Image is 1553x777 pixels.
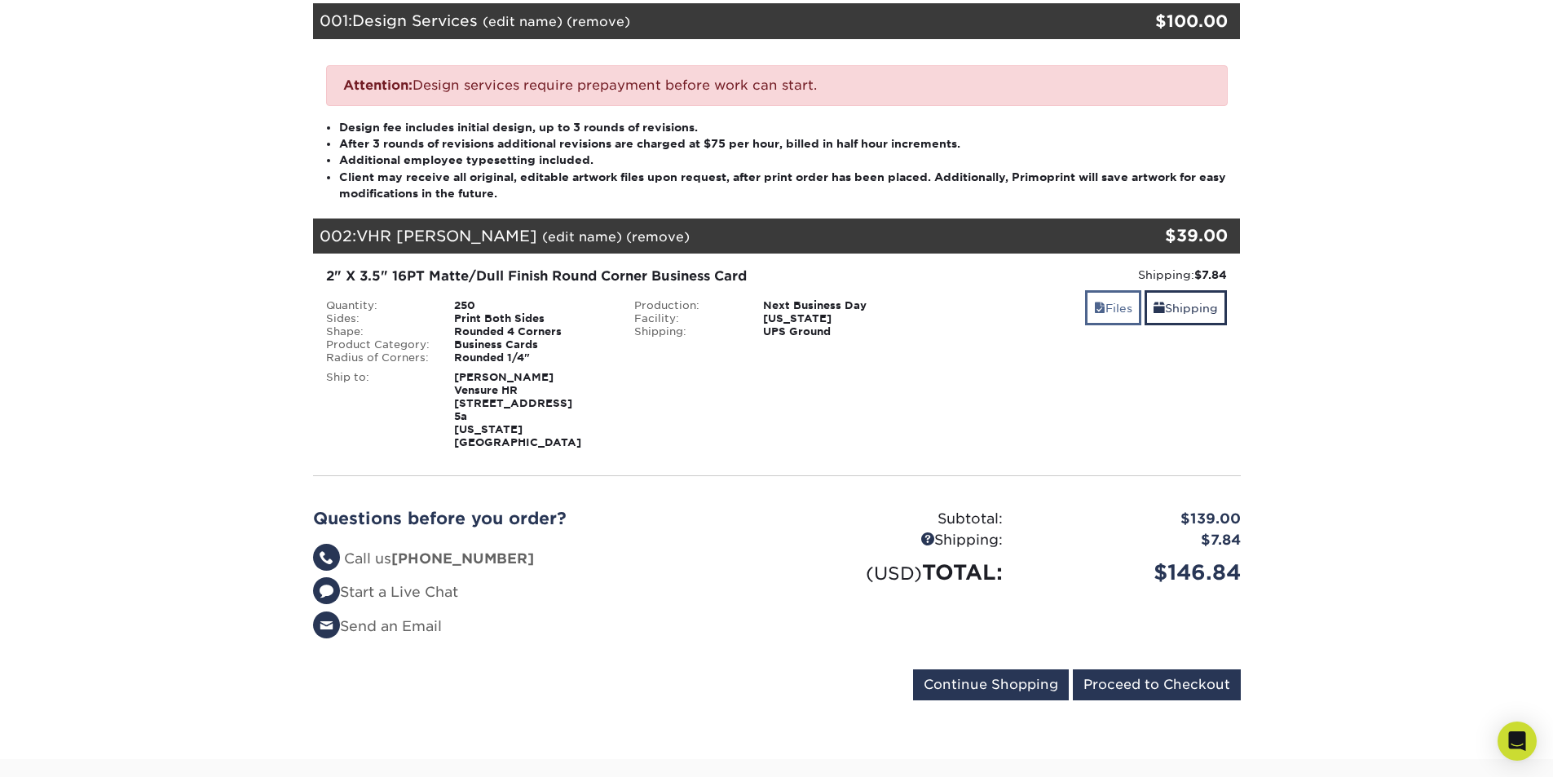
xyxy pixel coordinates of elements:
[542,229,622,245] a: (edit name)
[314,299,443,312] div: Quantity:
[356,227,537,245] span: VHR [PERSON_NAME]
[442,351,622,364] div: Rounded 1/4"
[314,325,443,338] div: Shape:
[313,618,442,634] a: Send an Email
[622,325,751,338] div: Shipping:
[913,669,1069,700] input: Continue Shopping
[326,65,1228,106] div: Design services require prepayment before work can start.
[339,119,1228,135] li: Design fee includes initial design, up to 3 rounds of revisions.
[1154,302,1165,315] span: shipping
[313,509,765,528] h2: Questions before you order?
[339,152,1228,168] li: Additional employee typesetting included.
[1015,557,1253,588] div: $146.84
[1085,290,1141,325] a: Files
[751,299,931,312] div: Next Business Day
[442,325,622,338] div: Rounded 4 Corners
[866,563,922,584] small: (USD)
[314,351,443,364] div: Radius of Corners:
[943,267,1228,283] div: Shipping:
[1015,509,1253,530] div: $139.00
[442,312,622,325] div: Print Both Sides
[751,312,931,325] div: [US_STATE]
[442,338,622,351] div: Business Cards
[314,312,443,325] div: Sides:
[1145,290,1227,325] a: Shipping
[343,77,413,93] strong: Attention:
[751,325,931,338] div: UPS Ground
[1194,268,1227,281] strong: $7.84
[314,371,443,449] div: Ship to:
[339,135,1228,152] li: After 3 rounds of revisions additional revisions are charged at $75 per hour, billed in half hour...
[391,550,534,567] strong: [PHONE_NUMBER]
[1073,669,1241,700] input: Proceed to Checkout
[454,371,581,448] strong: [PERSON_NAME] Vensure HR [STREET_ADDRESS] 5a [US_STATE][GEOGRAPHIC_DATA]
[313,219,1086,254] div: 002:
[339,169,1228,202] li: Client may receive all original, editable artwork files upon request, after print order has been ...
[777,530,1015,551] div: Shipping:
[622,312,751,325] div: Facility:
[313,584,458,600] a: Start a Live Chat
[626,229,690,245] a: (remove)
[352,11,478,29] span: Design Services
[622,299,751,312] div: Production:
[313,3,1086,39] div: 001:
[314,338,443,351] div: Product Category:
[483,14,563,29] a: (edit name)
[442,299,622,312] div: 250
[777,509,1015,530] div: Subtotal:
[1094,302,1105,315] span: files
[326,267,919,286] div: 2" X 3.5" 16PT Matte/Dull Finish Round Corner Business Card
[567,14,630,29] a: (remove)
[313,549,765,570] li: Call us
[777,557,1015,588] div: TOTAL:
[1086,9,1229,33] div: $100.00
[1015,530,1253,551] div: $7.84
[1498,722,1537,761] div: Open Intercom Messenger
[1086,223,1229,248] div: $39.00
